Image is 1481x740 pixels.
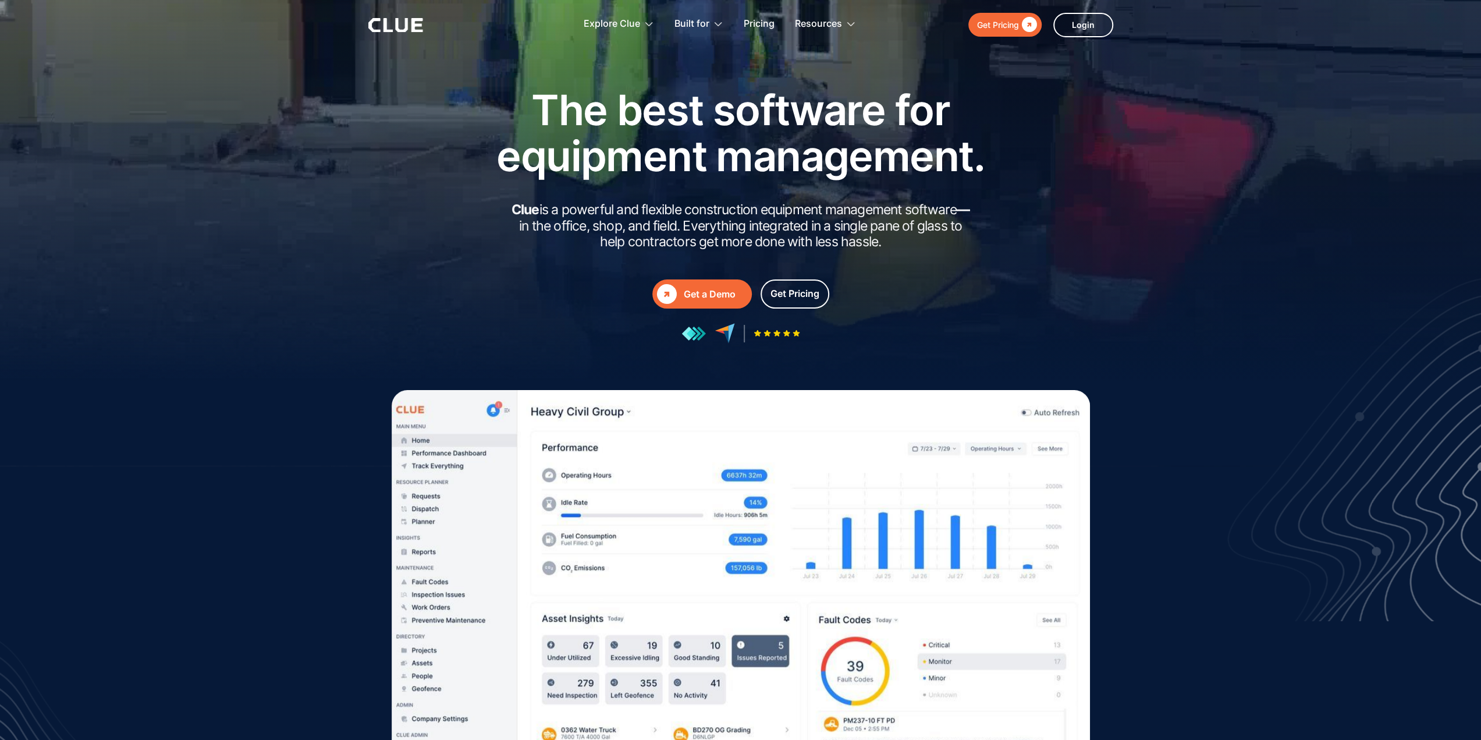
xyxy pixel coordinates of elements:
a: Pricing [744,6,775,43]
img: Five-star rating icon [754,330,800,337]
div: Resources [795,6,856,43]
div: Explore Clue [584,6,640,43]
strong: — [957,201,969,218]
a: Login [1053,13,1113,37]
h2: is a powerful and flexible construction equipment management software in the office, shop, and fi... [508,202,974,250]
img: Design for fleet management software [1224,276,1481,621]
div: Resources [795,6,842,43]
div: Get Pricing [770,286,819,301]
div:  [657,284,677,304]
h1: The best software for equipment management. [479,87,1003,179]
div: Get Pricing [977,17,1019,32]
div: Built for [674,6,723,43]
img: reviews at getapp [681,326,706,341]
a: Get a Demo [652,279,752,309]
iframe: Chat Widget [1423,684,1481,740]
img: reviews at capterra [715,323,735,344]
a: Get Pricing [761,279,829,309]
div: Explore Clue [584,6,654,43]
div:  [1019,17,1037,32]
strong: Clue [512,201,539,218]
div: Built for [674,6,709,43]
a: Get Pricing [968,13,1042,37]
div: Get a Demo [684,287,747,302]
